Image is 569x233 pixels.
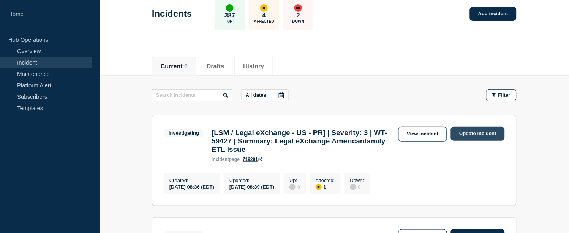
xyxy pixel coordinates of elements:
div: down [294,4,302,12]
div: up [226,4,234,12]
button: Drafts [207,63,224,70]
p: Up : [289,178,300,183]
p: Up [227,19,232,24]
div: affected [260,4,268,12]
p: Affected : [316,178,335,183]
h1: Incidents [152,8,192,19]
button: Current 6 [161,63,188,70]
button: All dates [242,89,289,101]
span: incident [212,157,229,162]
h3: [LSM / Legal eXchange - US - PR] | Severity: 3 | WT-59427 | Summary: Legal eXchange Americanfamil... [212,129,394,154]
p: 4 [262,12,266,19]
input: Search incidents [152,89,232,101]
button: Filter [486,89,517,101]
div: disabled [289,184,296,190]
div: 0 [350,183,364,190]
div: affected [316,184,322,190]
div: 1 [316,183,335,190]
span: Investigating [164,129,204,137]
div: [DATE] 08:36 (EDT) [169,183,214,190]
a: Add incident [470,7,517,21]
a: View incident [398,127,447,142]
p: All dates [246,92,266,98]
div: [DATE] 08:39 (EDT) [229,183,274,190]
p: Affected [254,19,274,24]
p: 387 [224,12,235,19]
p: page [212,157,240,162]
p: Down [292,19,305,24]
a: Update incident [451,127,505,141]
p: Updated : [229,178,274,183]
span: Filter [498,92,511,98]
p: Down : [350,178,364,183]
div: 0 [289,183,300,190]
p: Created : [169,178,214,183]
p: 2 [297,12,300,19]
a: 719291 [243,157,262,162]
div: disabled [350,184,356,190]
span: 6 [184,63,188,69]
button: History [243,63,264,70]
